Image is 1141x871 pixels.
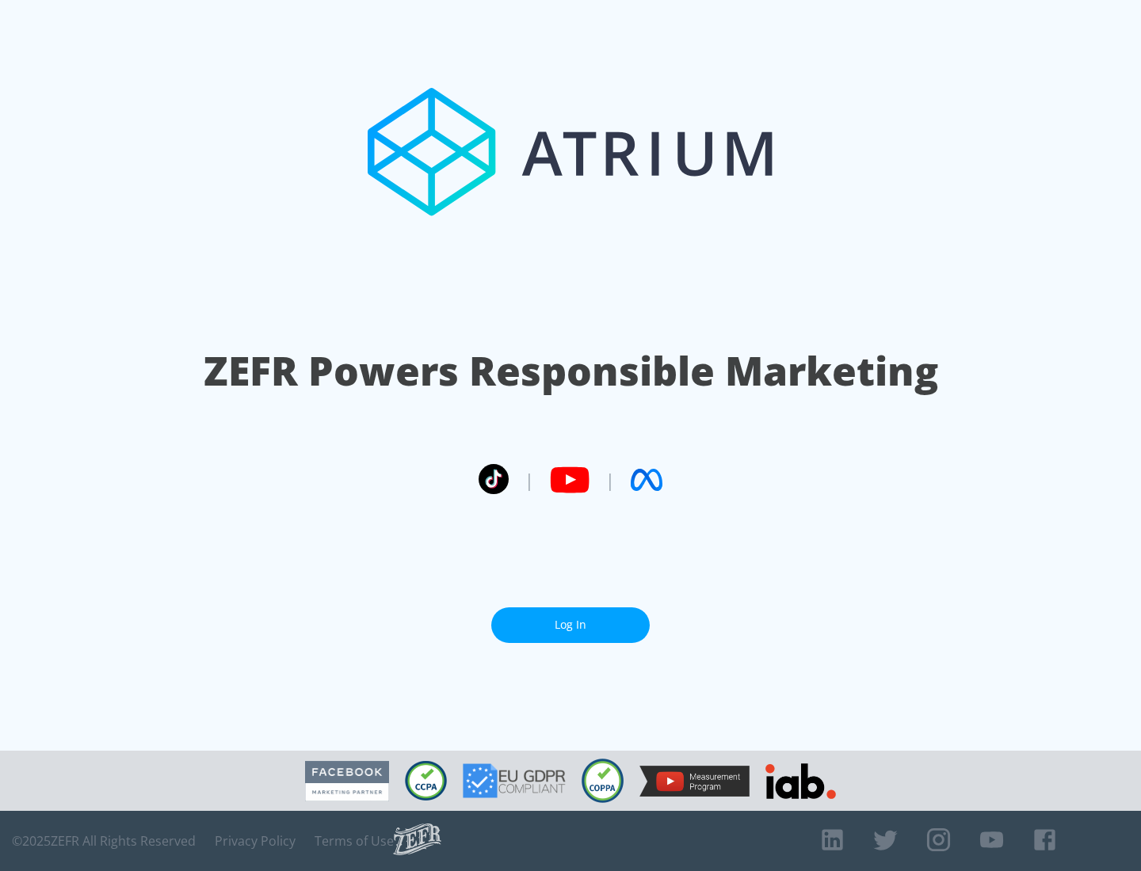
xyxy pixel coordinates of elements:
img: COPPA Compliant [582,759,624,803]
img: YouTube Measurement Program [639,766,750,797]
img: CCPA Compliant [405,761,447,801]
span: © 2025 ZEFR All Rights Reserved [12,833,196,849]
span: | [525,468,534,492]
img: GDPR Compliant [463,763,566,798]
h1: ZEFR Powers Responsible Marketing [204,344,938,398]
a: Terms of Use [315,833,394,849]
a: Log In [491,607,650,643]
a: Privacy Policy [215,833,296,849]
img: Facebook Marketing Partner [305,761,389,801]
span: | [605,468,615,492]
img: IAB [765,763,836,799]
